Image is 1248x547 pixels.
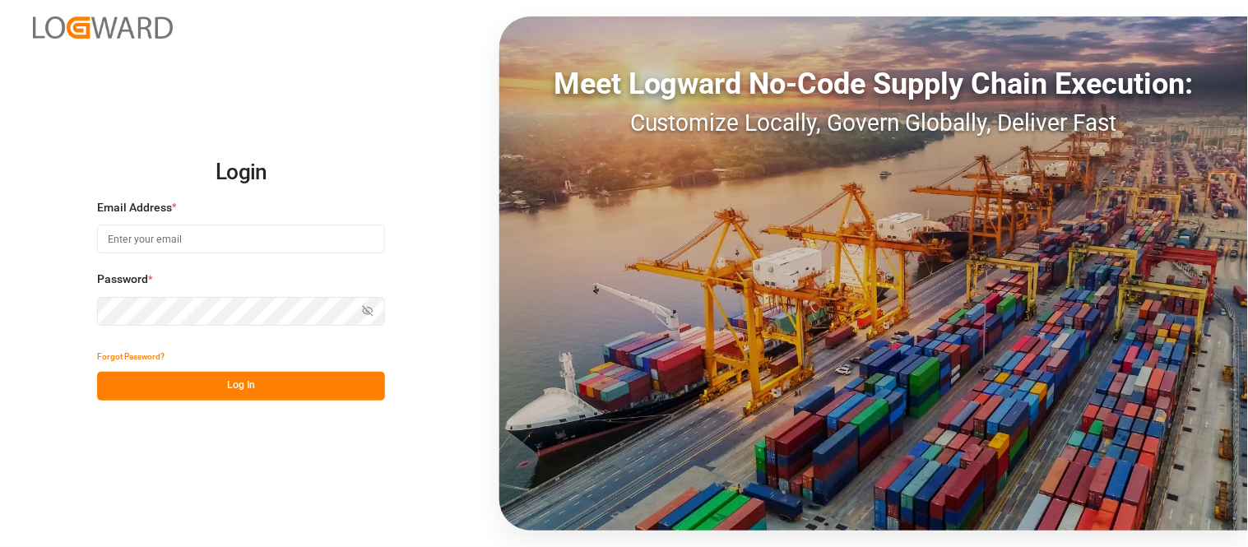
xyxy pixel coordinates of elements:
[97,225,385,253] input: Enter your email
[499,106,1248,141] div: Customize Locally, Govern Globally, Deliver Fast
[97,146,385,199] h2: Login
[97,343,165,372] button: Forgot Password?
[33,16,173,39] img: Logward_new_orange.png
[97,199,172,216] span: Email Address
[499,62,1248,106] div: Meet Logward No-Code Supply Chain Execution:
[97,271,148,288] span: Password
[97,372,385,401] button: Log In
